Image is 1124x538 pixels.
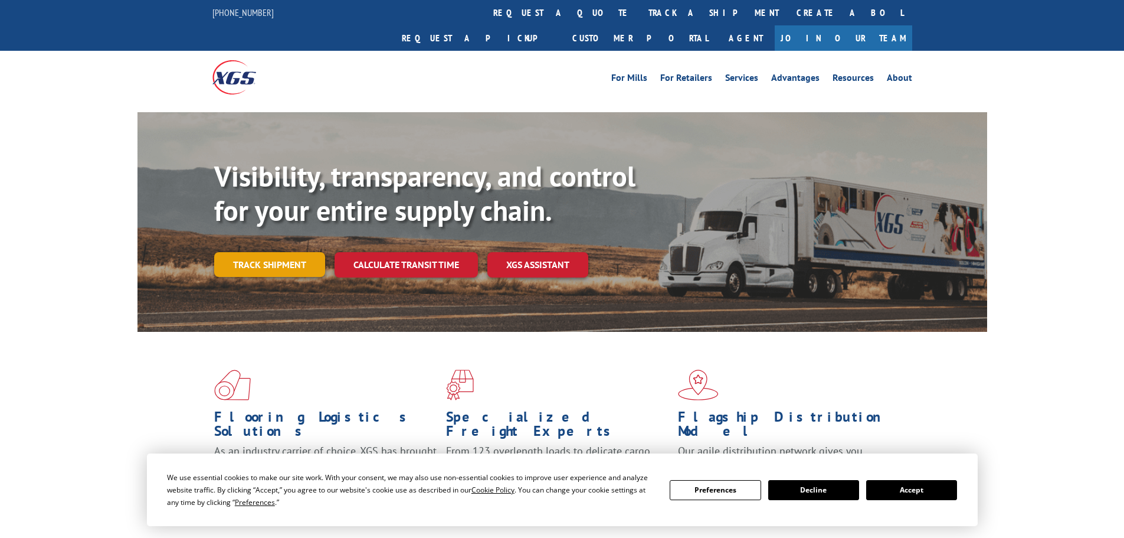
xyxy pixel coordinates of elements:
[235,497,275,507] span: Preferences
[717,25,775,51] a: Agent
[768,480,859,500] button: Decline
[147,454,978,526] div: Cookie Consent Prompt
[446,410,669,444] h1: Specialized Freight Experts
[214,370,251,400] img: xgs-icon-total-supply-chain-intelligence-red
[214,158,635,229] b: Visibility, transparency, and control for your entire supply chain.
[887,73,912,86] a: About
[670,480,761,500] button: Preferences
[725,73,758,86] a: Services
[214,410,437,444] h1: Flooring Logistics Solutions
[214,252,325,277] a: Track shipment
[678,410,901,444] h1: Flagship Distribution Model
[771,73,820,86] a: Advantages
[775,25,912,51] a: Join Our Team
[214,444,437,486] span: As an industry carrier of choice, XGS has brought innovation and dedication to flooring logistics...
[866,480,957,500] button: Accept
[446,370,474,400] img: xgs-icon-focused-on-flooring-red
[611,73,647,86] a: For Mills
[487,252,588,278] a: XGS ASSISTANT
[563,25,717,51] a: Customer Portal
[393,25,563,51] a: Request a pickup
[167,471,656,508] div: We use essential cookies to make our site work. With your consent, we may also use non-essential ...
[212,6,274,18] a: [PHONE_NUMBER]
[833,73,874,86] a: Resources
[660,73,712,86] a: For Retailers
[678,444,895,472] span: Our agile distribution network gives you nationwide inventory management on demand.
[446,444,669,497] p: From 123 overlength loads to delicate cargo, our experienced staff knows the best way to move you...
[335,252,478,278] a: Calculate transit time
[471,485,515,495] span: Cookie Policy
[678,370,719,400] img: xgs-icon-flagship-distribution-model-red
